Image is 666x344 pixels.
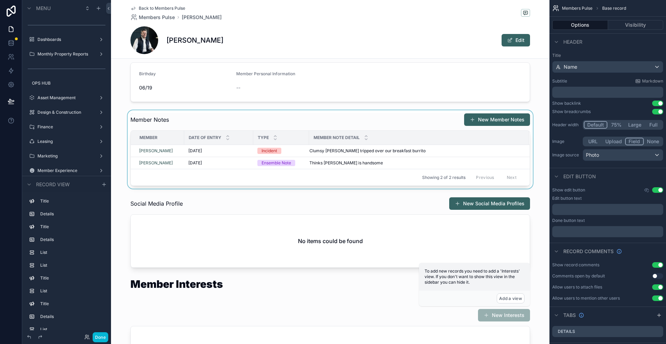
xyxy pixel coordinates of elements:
[37,139,96,144] label: Leasing
[608,20,664,30] button: Visibility
[139,6,185,11] span: Back to Members Pulse
[625,121,644,129] button: Large
[563,173,596,180] span: Edit button
[584,121,607,129] button: Default
[552,61,663,73] button: Name
[552,101,581,106] div: Show backlink
[552,152,580,158] label: Image source
[130,6,185,11] a: Back to Members Pulse
[644,138,662,145] button: None
[583,149,663,161] button: Photo
[425,268,520,285] span: To add new records you need to add a 'Interests' view. If you don't want to show this view in the...
[552,218,585,223] label: Done button text
[37,153,96,159] label: Marketing
[552,20,608,30] button: Options
[40,327,104,332] label: List
[552,204,663,215] div: scrollable content
[497,293,524,303] button: Add a view
[625,138,644,145] button: Field
[182,14,222,21] a: [PERSON_NAME]
[22,192,111,330] div: scrollable content
[552,109,591,114] div: Show breadcrumbs
[563,248,614,255] span: Record comments
[552,284,602,290] div: Allow users to attach files
[552,295,620,301] div: Allow users to mention other users
[602,138,625,145] button: Upload
[314,135,360,140] span: Member Note Detail
[644,121,662,129] button: Full
[564,63,577,70] span: Name
[37,168,96,173] label: Member Experience
[563,312,576,319] span: Tabs
[37,37,96,42] label: Dashboards
[189,135,221,140] span: Date of Entry
[40,250,104,255] label: List
[502,34,530,46] button: Edit
[552,78,567,84] label: Subtitle
[40,314,104,319] label: Details
[552,187,585,193] label: Show edit button
[37,110,96,115] label: Design & Construction
[139,135,157,140] span: Member
[36,181,70,188] span: Record view
[563,38,582,45] span: Header
[607,121,625,129] button: 75%
[552,87,663,98] div: scrollable content
[32,80,105,86] label: OPS HUB
[166,35,223,45] h1: [PERSON_NAME]
[40,198,104,204] label: Title
[552,262,599,268] div: Show record comments
[552,273,605,279] div: Comments open by default
[602,6,626,11] span: Base record
[93,332,108,342] button: Done
[40,275,104,281] label: Title
[40,301,104,307] label: Title
[130,14,175,21] a: Members Pulse
[552,53,663,58] label: Title
[36,5,51,12] span: Menu
[422,175,466,180] span: Showing 2 of 2 results
[642,78,663,84] span: Markdown
[37,124,96,130] label: Finance
[37,51,96,57] label: Monthly Property Reports
[258,135,269,140] span: Type
[586,152,599,158] span: Photo
[584,138,602,145] button: URL
[562,6,592,11] span: Members Pulse
[139,14,175,21] span: Members Pulse
[37,95,96,101] label: Asset Management
[40,237,104,242] label: Details
[40,263,104,268] label: List
[635,78,663,84] a: Markdown
[40,211,104,217] label: Details
[40,288,104,294] label: List
[558,329,575,334] label: Details
[552,226,663,237] div: scrollable content
[552,139,580,144] label: Image
[552,122,580,128] label: Header width
[40,224,104,230] label: Title
[552,196,582,201] label: Edit button text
